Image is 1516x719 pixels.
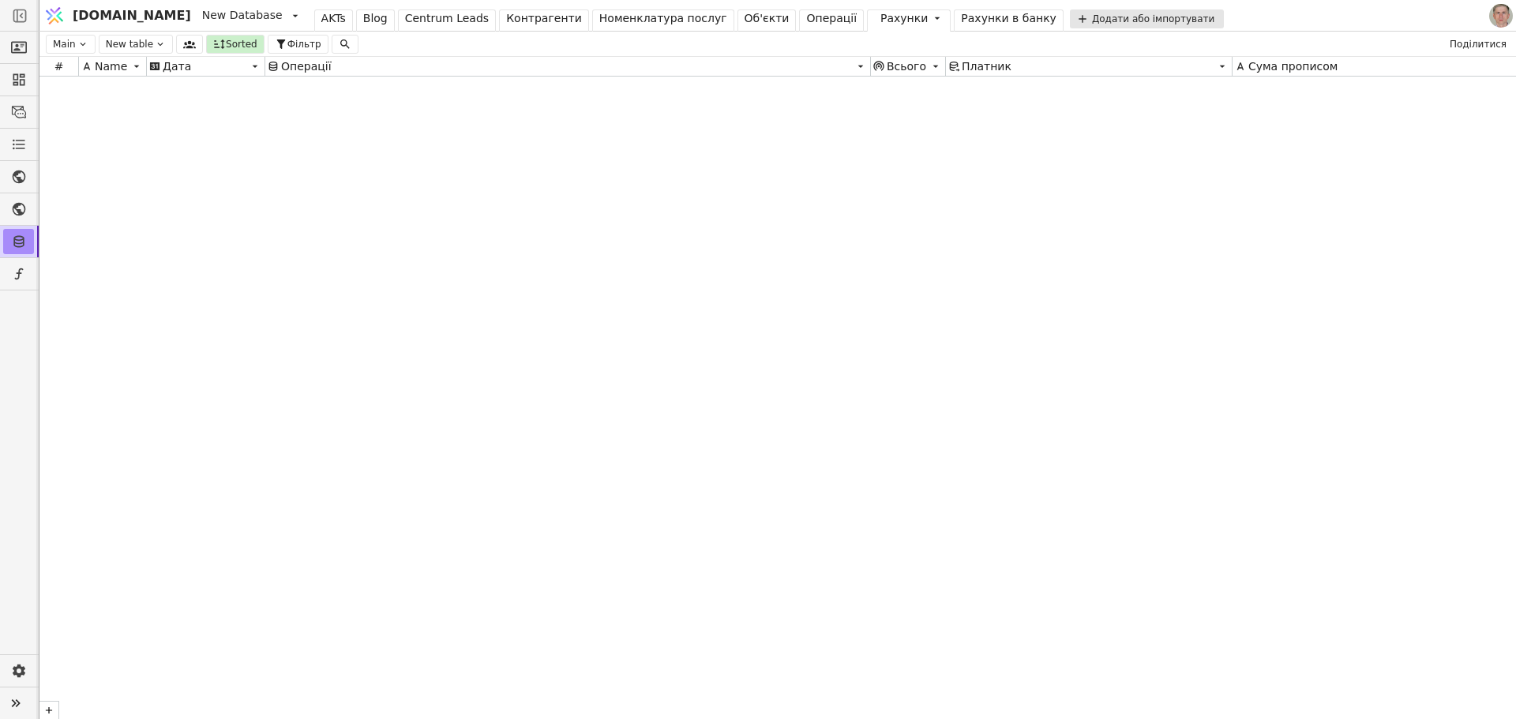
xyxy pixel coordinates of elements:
[356,9,395,32] a: Blog
[287,37,321,51] span: Фільтр
[806,10,857,27] div: Операції
[99,35,173,54] button: New table
[314,9,353,32] a: AKTs
[73,6,191,25] span: [DOMAIN_NAME]
[281,60,332,73] span: Операції
[867,9,951,32] a: Рахунки
[202,7,283,24] span: New Database
[506,10,582,27] div: Контрагенти
[499,9,589,32] a: Контрагенти
[405,10,489,27] div: Centrum Leads
[206,35,265,54] button: Sorted
[398,9,496,32] a: Centrum Leads
[954,9,1064,32] a: Рахунки в банку
[163,60,191,73] span: Дата
[39,1,199,31] a: [DOMAIN_NAME]
[95,60,127,73] span: Name
[363,10,388,27] div: Blog
[43,1,66,31] img: Logo
[39,57,79,76] div: #
[1070,9,1224,28] div: Додати або імпортувати
[962,60,1011,73] span: Платник
[961,10,1056,27] div: Рахунки в банку
[268,35,328,54] button: Фільтр
[226,37,257,51] span: Sorted
[745,10,790,27] div: Об'єкти
[737,9,797,32] a: Об'єкти
[599,10,727,27] div: Номенклатура послуг
[592,9,734,32] a: Номенклатура послуг
[46,35,96,54] div: Main
[887,60,926,73] span: Всього
[1248,60,1338,73] span: Сума прописом
[880,10,928,27] div: Рахунки
[799,9,864,32] a: Операції
[321,10,346,27] div: AKTs
[1443,35,1513,54] button: Поділитися
[1489,4,1513,28] img: 1560949290925-CROPPED-IMG_0201-2-.jpg
[43,35,96,54] button: Main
